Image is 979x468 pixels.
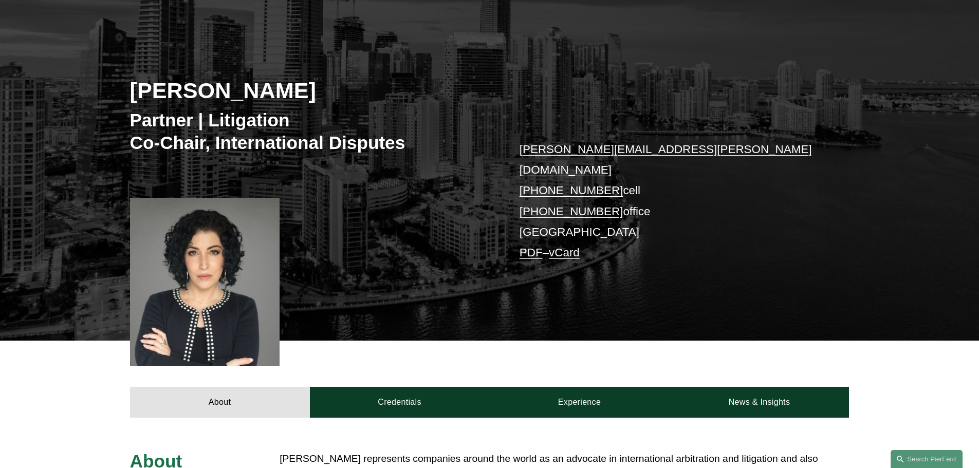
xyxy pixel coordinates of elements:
[490,387,670,418] a: Experience
[520,143,812,176] a: [PERSON_NAME][EMAIL_ADDRESS][PERSON_NAME][DOMAIN_NAME]
[130,387,310,418] a: About
[310,387,490,418] a: Credentials
[549,246,580,259] a: vCard
[520,184,623,197] a: [PHONE_NUMBER]
[520,205,623,218] a: [PHONE_NUMBER]
[891,450,963,468] a: Search this site
[520,246,543,259] a: PDF
[130,109,490,154] h3: Partner | Litigation Co-Chair, International Disputes
[130,77,490,104] h2: [PERSON_NAME]
[669,387,849,418] a: News & Insights
[520,139,819,264] p: cell office [GEOGRAPHIC_DATA] –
